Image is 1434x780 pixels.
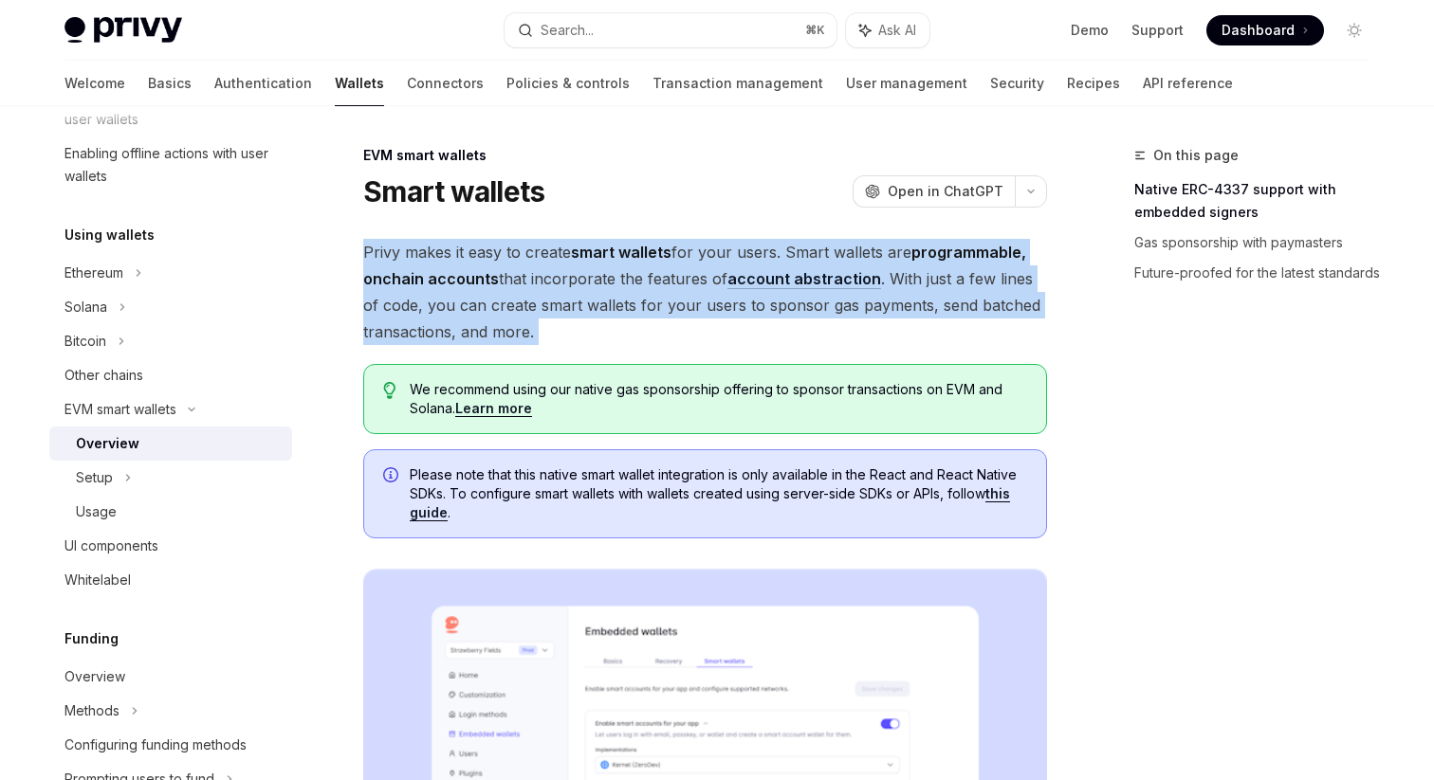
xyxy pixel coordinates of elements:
div: Ethereum [64,262,123,284]
a: Dashboard [1206,15,1324,45]
svg: Info [383,467,402,486]
span: Dashboard [1222,21,1295,40]
a: Overview [49,660,292,694]
div: Usage [76,500,117,523]
span: Please note that this native smart wallet integration is only available in the React and React Na... [410,465,1027,522]
svg: Tip [383,382,396,399]
div: Setup [76,466,113,489]
strong: smart wallets [571,243,671,262]
div: Bitcoin [64,330,106,353]
button: Toggle dark mode [1339,15,1370,45]
a: Usage [49,495,292,529]
button: Search...⌘K [505,13,836,47]
a: UI components [49,529,292,563]
img: light logo [64,17,182,44]
a: Security [990,61,1044,106]
div: EVM smart wallets [363,146,1047,165]
a: Whitelabel [49,563,292,597]
span: On this page [1153,144,1239,167]
button: Open in ChatGPT [853,175,1015,208]
a: Support [1131,21,1184,40]
div: Enabling offline actions with user wallets [64,142,281,188]
span: We recommend using our native gas sponsorship offering to sponsor transactions on EVM and Solana. [410,380,1027,418]
a: Connectors [407,61,484,106]
button: Ask AI [846,13,929,47]
a: API reference [1143,61,1233,106]
h1: Smart wallets [363,174,544,209]
div: Solana [64,296,107,318]
h5: Using wallets [64,224,155,246]
a: Wallets [335,61,384,106]
a: Welcome [64,61,125,106]
a: Other chains [49,358,292,392]
a: Gas sponsorship with paymasters [1134,227,1385,258]
a: Enabling offline actions with user wallets [49,136,292,193]
a: Transaction management [653,61,823,106]
div: Configuring funding methods [64,734,247,756]
div: Other chains [64,364,143,387]
h5: Funding [64,627,119,650]
span: Ask AI [878,21,916,40]
span: ⌘ K [805,23,825,38]
a: Configuring funding methods [49,728,292,762]
a: User management [846,61,967,106]
div: EVM smart wallets [64,398,176,421]
div: Whitelabel [64,569,131,591]
a: Learn more [455,400,532,417]
a: Native ERC-4337 support with embedded signers [1134,174,1385,227]
div: UI components [64,535,158,557]
a: Demo [1071,21,1109,40]
div: Search... [541,19,594,42]
span: Privy makes it easy to create for your users. Smart wallets are that incorporate the features of ... [363,239,1047,345]
a: account abstraction [727,269,881,289]
a: Overview [49,426,292,461]
a: Recipes [1067,61,1120,106]
a: Future-proofed for the latest standards [1134,258,1385,288]
div: Methods [64,699,119,722]
a: Policies & controls [506,61,630,106]
a: Basics [148,61,192,106]
a: Authentication [214,61,312,106]
span: Open in ChatGPT [888,182,1003,201]
div: Overview [76,432,139,455]
div: Overview [64,665,125,688]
